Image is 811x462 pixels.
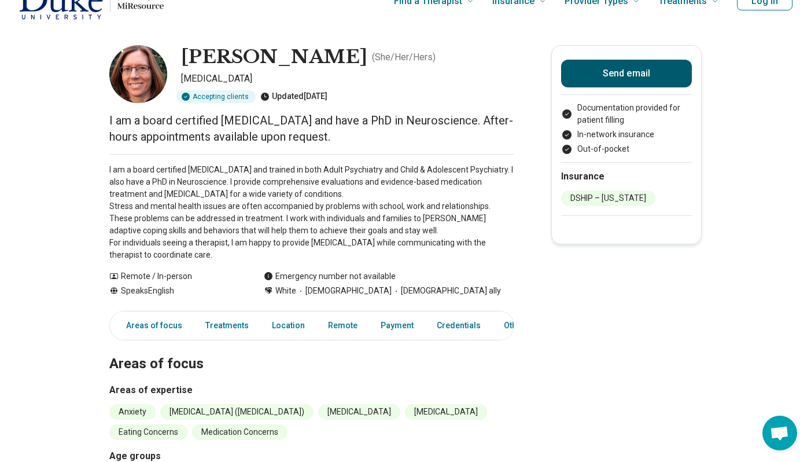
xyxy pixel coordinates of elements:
[109,164,514,261] p: I am a board certified [MEDICAL_DATA] and trained in both Adult Psychiatry and Child & Adolescent...
[109,424,187,440] li: Eating Concerns
[561,143,692,155] li: Out-of-pocket
[561,102,692,155] ul: Payment options
[260,90,327,103] div: Updated [DATE]
[160,404,314,420] li: [MEDICAL_DATA] ([MEDICAL_DATA])
[561,170,692,184] h2: Insurance
[264,270,396,283] div: Emergency number not available
[109,383,514,397] h3: Areas of expertise
[561,102,692,126] li: Documentation provided for patient filling
[296,285,392,297] span: [DEMOGRAPHIC_DATA]
[405,404,487,420] li: [MEDICAL_DATA]
[109,404,156,420] li: Anxiety
[374,314,421,338] a: Payment
[372,50,436,64] p: ( She/Her/Hers )
[497,314,539,338] a: Other
[561,129,692,141] li: In-network insurance
[561,60,692,87] button: Send email
[109,45,167,103] img: Jennifer Colvin, Psychiatrist
[112,314,189,338] a: Areas of focus
[109,270,241,283] div: Remote / In-person
[181,72,514,86] p: [MEDICAL_DATA]
[109,285,241,297] div: Speaks English
[430,314,488,338] a: Credentials
[561,190,655,206] li: DSHIP – [US_STATE]
[181,45,367,69] h1: [PERSON_NAME]
[318,404,400,420] li: [MEDICAL_DATA]
[192,424,287,440] li: Medication Concerns
[176,90,256,103] div: Accepting clients
[109,112,514,145] p: I am a board certified [MEDICAL_DATA] and have a PhD in Neuroscience. After-hours appointments av...
[198,314,256,338] a: Treatments
[392,285,501,297] span: [DEMOGRAPHIC_DATA] ally
[265,314,312,338] a: Location
[762,416,797,450] div: Open chat
[275,285,296,297] span: White
[321,314,364,338] a: Remote
[109,327,514,374] h2: Areas of focus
